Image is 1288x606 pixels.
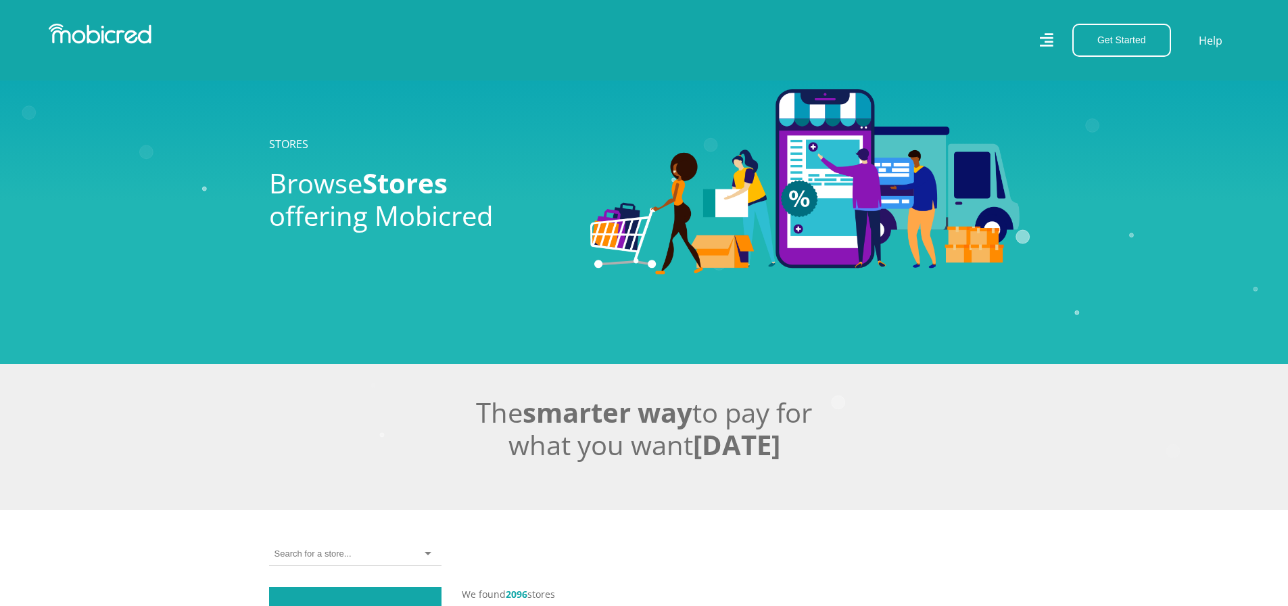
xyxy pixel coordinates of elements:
a: STORES [269,137,308,151]
a: Help [1198,32,1223,49]
button: Get Started [1072,24,1171,57]
h2: Browse offering Mobicred [269,167,570,232]
img: Stores [590,89,1020,275]
img: Mobicred [49,24,151,44]
input: Search for a store... [275,548,351,560]
span: 2096 [506,588,527,601]
span: Stores [362,164,448,202]
p: We found stores [462,587,1020,601]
